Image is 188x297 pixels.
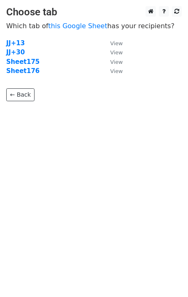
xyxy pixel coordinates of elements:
[6,88,35,101] a: ← Back
[110,40,123,46] small: View
[6,22,182,30] p: Which tab of has your recipients?
[110,59,123,65] small: View
[6,39,25,47] a: JJ+13
[6,6,182,18] h3: Choose tab
[6,58,40,66] a: Sheet175
[102,67,123,75] a: View
[102,39,123,47] a: View
[110,68,123,74] small: View
[48,22,107,30] a: this Google Sheet
[6,49,25,56] a: JJ+30
[102,58,123,66] a: View
[102,49,123,56] a: View
[110,49,123,56] small: View
[6,67,40,75] a: Sheet176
